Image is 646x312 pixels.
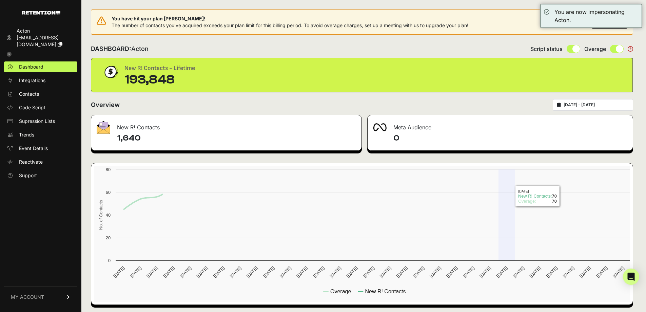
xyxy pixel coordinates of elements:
[584,45,606,53] span: Overage
[117,133,356,144] h4: 1,640
[412,265,425,279] text: [DATE]
[106,167,111,172] text: 80
[554,8,638,24] div: You are now impersonating Acton.
[108,258,111,263] text: 0
[19,145,48,152] span: Event Details
[4,102,77,113] a: Code Script
[4,25,77,50] a: Acton [EMAIL_ADDRESS][DOMAIN_NAME]
[19,118,55,125] span: Supression Lists
[97,121,110,134] img: fa-envelope-19ae18322b30453b285274b1b8af3d052b27d846a4fbe8435d1a52b978f639a2.png
[512,265,525,279] text: [DATE]
[4,157,77,167] a: Reactivate
[19,159,43,165] span: Reactivate
[495,265,509,279] text: [DATE]
[4,89,77,99] a: Contacts
[545,265,559,279] text: [DATE]
[539,16,588,28] button: Remind me later
[346,265,359,279] text: [DATE]
[196,265,209,279] text: [DATE]
[106,213,111,218] text: 40
[19,77,45,84] span: Integrations
[106,235,111,240] text: 20
[179,265,192,279] text: [DATE]
[4,129,77,140] a: Trends
[395,265,409,279] text: [DATE]
[106,190,111,195] text: 60
[4,61,77,72] a: Dashboard
[429,265,442,279] text: [DATE]
[612,265,625,279] text: [DATE]
[373,123,387,131] img: fa-meta-2f981b61bb99beabf952f7030308934f19ce035c18b003e963880cc3fabeebb7.png
[262,265,275,279] text: [DATE]
[19,131,34,138] span: Trends
[4,143,77,154] a: Event Details
[279,265,292,279] text: [DATE]
[19,63,43,70] span: Dashboard
[22,11,60,15] img: Retention.com
[91,115,361,135] div: New R! Contacts
[98,200,103,230] text: No. of Contacts
[91,100,120,110] h2: Overview
[623,269,639,285] div: Open Intercom Messenger
[368,115,633,135] div: Meta Audience
[19,104,45,111] span: Code Script
[91,44,149,54] h2: DASHBOARD:
[124,73,195,87] div: 193,848
[445,265,458,279] text: [DATE]
[112,15,468,22] span: You have hit your plan [PERSON_NAME]!
[146,265,159,279] text: [DATE]
[229,265,242,279] text: [DATE]
[312,265,326,279] text: [DATE]
[379,265,392,279] text: [DATE]
[162,265,176,279] text: [DATE]
[579,265,592,279] text: [DATE]
[129,265,142,279] text: [DATE]
[393,133,628,144] h4: 0
[462,265,475,279] text: [DATE]
[4,75,77,86] a: Integrations
[17,27,75,34] div: Acton
[479,265,492,279] text: [DATE]
[365,289,406,294] text: New R! Contacts
[102,63,119,80] img: dollar-coin-05c43ed7efb7bc0c12610022525b4bbbb207c7efeef5aecc26f025e68dcafac9.png
[4,287,77,307] a: MY ACCOUNT
[595,265,608,279] text: [DATE]
[246,265,259,279] text: [DATE]
[530,45,563,53] span: Script status
[295,265,309,279] text: [DATE]
[330,289,351,294] text: Overage
[19,91,39,97] span: Contacts
[362,265,375,279] text: [DATE]
[329,265,342,279] text: [DATE]
[17,35,59,47] span: [EMAIL_ADDRESS][DOMAIN_NAME]
[529,265,542,279] text: [DATE]
[562,265,575,279] text: [DATE]
[19,172,37,179] span: Support
[131,45,149,52] span: Acton
[4,170,77,181] a: Support
[4,116,77,127] a: Supression Lists
[11,294,44,300] span: MY ACCOUNT
[124,63,195,73] div: New R! Contacts - Lifetime
[112,22,468,28] span: The number of contacts you've acquired exceeds your plan limit for this billing period. To avoid ...
[212,265,226,279] text: [DATE]
[112,265,125,279] text: [DATE]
